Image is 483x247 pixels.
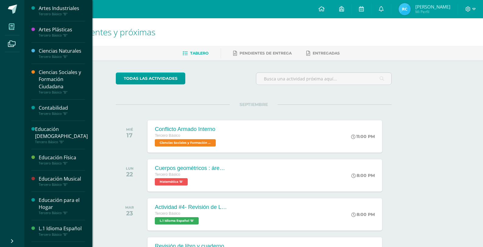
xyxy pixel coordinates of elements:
span: Matemática 'B' [155,178,188,185]
div: MIÉ [126,127,133,132]
div: Tercero Básico "B" [39,211,85,215]
div: Tercero Básico "B" [39,111,85,116]
div: Tercero Básico "B" [39,232,85,237]
a: Ciencias NaturalesTercero Básico "B" [39,48,85,59]
span: Pendientes de entrega [240,51,292,55]
div: Conflicto Armado Interno [155,126,217,132]
span: Tercero Básico [155,211,180,216]
input: Busca una actividad próxima aquí... [256,73,391,85]
a: todas las Actividades [116,72,185,84]
a: Entregadas [306,48,340,58]
span: Actividades recientes y próximas [32,26,155,38]
span: Tercero Básico [155,172,180,177]
div: Educación Musical [39,175,85,182]
div: MAR [125,205,134,210]
div: 17 [126,132,133,139]
a: L.1 Idioma EspañolTercero Básico "B" [39,225,85,236]
div: Tercero Básico "B" [39,90,85,94]
div: 8:00 PM [351,212,375,217]
div: 22 [126,171,133,178]
div: 23 [125,210,134,217]
div: L.1 Idioma Español [39,225,85,232]
div: Ciencias Naturales [39,48,85,55]
div: Tercero Básico "B" [35,140,88,144]
div: Educación para el Hogar [39,197,85,211]
div: 8:00 PM [351,173,375,178]
div: Tercero Básico "B" [39,33,85,37]
div: Tercero Básico "B" [39,182,85,187]
span: Ciencias Sociales y Formación Ciudadana 'B' [155,139,216,146]
div: Contabilidad [39,104,85,111]
div: Educación [DEMOGRAPHIC_DATA] [35,126,88,140]
span: [PERSON_NAME] [415,4,450,10]
span: Entregadas [313,51,340,55]
span: Tablero [190,51,208,55]
a: Ciencias Sociales y Formación CiudadanaTercero Básico "B" [39,69,85,94]
a: Artes PlásticasTercero Básico "B" [39,26,85,37]
a: Educación para el HogarTercero Básico "B" [39,197,85,215]
div: Cuerpos geométricos : área y volumen [155,165,228,171]
a: Tablero [183,48,208,58]
div: Educación Física [39,154,85,161]
div: Artes Plásticas [39,26,85,33]
div: LUN [126,166,133,171]
div: Tercero Básico "B" [39,161,85,165]
span: L.1 Idioma Español 'B' [155,217,199,224]
div: Tercero Básico "B" [39,12,85,16]
span: SEPTIEMBRE [230,102,278,107]
a: Educación FísicaTercero Básico "B" [39,154,85,165]
div: Tercero Básico "B" [39,55,85,59]
a: ContabilidadTercero Básico "B" [39,104,85,116]
a: Educación [DEMOGRAPHIC_DATA]Tercero Básico "B" [35,126,88,144]
a: Pendientes de entrega [233,48,292,58]
a: Artes IndustrialesTercero Básico "B" [39,5,85,16]
div: Actividad #4- Revisión de Libro [155,204,228,210]
img: b267056732fc5bd767e1306c90ee396b.png [399,3,411,15]
div: 11:00 PM [351,134,375,139]
div: Ciencias Sociales y Formación Ciudadana [39,69,85,90]
span: Tercero Básico [155,133,180,138]
div: Artes Industriales [39,5,85,12]
a: Educación MusicalTercero Básico "B" [39,175,85,187]
span: Mi Perfil [415,9,450,14]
